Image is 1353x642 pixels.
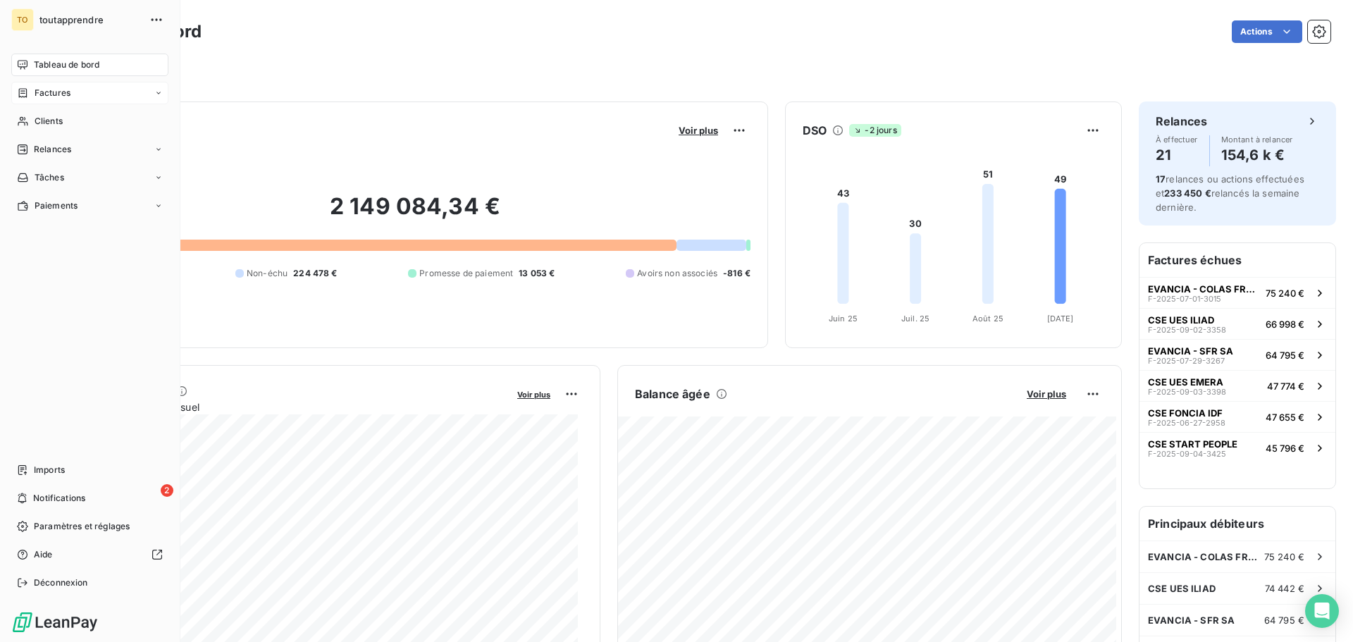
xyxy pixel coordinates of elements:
h4: 21 [1156,144,1198,166]
span: Paiements [35,199,78,212]
span: Tableau de bord [34,58,99,71]
span: Non-échu [247,267,288,280]
span: 66 998 € [1266,319,1304,330]
span: EVANCIA - SFR SA [1148,615,1235,626]
button: Actions [1232,20,1302,43]
h4: 154,6 k € [1221,144,1293,166]
h6: Balance âgée [635,385,710,402]
span: toutapprendre [39,14,141,25]
h6: Factures échues [1139,243,1335,277]
h6: Principaux débiteurs [1139,507,1335,541]
span: 13 053 € [519,267,555,280]
button: CSE START PEOPLEF-2025-09-04-342545 796 € [1139,432,1335,463]
span: Clients [35,115,63,128]
span: EVANCIA - COLAS FRANCE [1148,283,1260,295]
span: 47 655 € [1266,412,1304,423]
span: 224 478 € [293,267,337,280]
span: EVANCIA - COLAS FRANCE [1148,551,1264,562]
tspan: Août 25 [972,314,1003,323]
span: 47 774 € [1267,381,1304,392]
span: Voir plus [1027,388,1066,400]
h6: Relances [1156,113,1207,130]
tspan: Juin 25 [829,314,858,323]
span: EVANCIA - SFR SA [1148,345,1233,357]
span: CSE START PEOPLE [1148,438,1237,450]
button: CSE FONCIA IDFF-2025-06-27-295847 655 € [1139,401,1335,432]
span: Relances [34,143,71,156]
span: Montant à relancer [1221,135,1293,144]
span: F-2025-09-02-3358 [1148,326,1226,334]
div: TO [11,8,34,31]
span: F-2025-07-29-3267 [1148,357,1225,365]
button: Voir plus [1023,388,1070,400]
span: À effectuer [1156,135,1198,144]
span: Avoirs non associés [637,267,717,280]
button: EVANCIA - SFR SAF-2025-07-29-326764 795 € [1139,339,1335,370]
span: Voir plus [679,125,718,136]
span: 45 796 € [1266,443,1304,454]
span: 2 [161,484,173,497]
span: Aide [34,548,53,561]
button: Voir plus [513,388,555,400]
span: F-2025-06-27-2958 [1148,419,1225,427]
span: CSE UES EMERA [1148,376,1223,388]
span: 233 450 € [1164,187,1211,199]
span: Tâches [35,171,64,184]
span: Voir plus [517,390,550,400]
tspan: [DATE] [1047,314,1074,323]
span: 64 795 € [1266,350,1304,361]
button: Voir plus [674,124,722,137]
span: Promesse de paiement [419,267,513,280]
span: F-2025-09-04-3425 [1148,450,1226,458]
span: -2 jours [849,124,901,137]
div: Open Intercom Messenger [1305,594,1339,628]
span: Paramètres et réglages [34,520,130,533]
button: CSE UES EMERAF-2025-09-03-339847 774 € [1139,370,1335,401]
span: 17 [1156,173,1166,185]
img: Logo LeanPay [11,611,99,634]
span: Déconnexion [34,576,88,589]
span: -816 € [723,267,750,280]
span: CSE UES ILIAD [1148,314,1214,326]
span: Factures [35,87,70,99]
button: CSE UES ILIADF-2025-09-02-335866 998 € [1139,308,1335,339]
span: Chiffre d'affaires mensuel [80,400,507,414]
span: relances ou actions effectuées et relancés la semaine dernière. [1156,173,1304,213]
span: 75 240 € [1264,551,1304,562]
h2: 2 149 084,34 € [80,192,750,235]
h6: DSO [803,122,827,139]
span: Notifications [33,492,85,505]
span: 75 240 € [1266,288,1304,299]
a: Aide [11,543,168,566]
span: 74 442 € [1265,583,1304,594]
tspan: Juil. 25 [901,314,929,323]
span: 64 795 € [1264,615,1304,626]
span: F-2025-07-01-3015 [1148,295,1221,303]
span: Imports [34,464,65,476]
span: CSE UES ILIAD [1148,583,1216,594]
span: F-2025-09-03-3398 [1148,388,1226,396]
button: EVANCIA - COLAS FRANCEF-2025-07-01-301575 240 € [1139,277,1335,308]
span: CSE FONCIA IDF [1148,407,1223,419]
